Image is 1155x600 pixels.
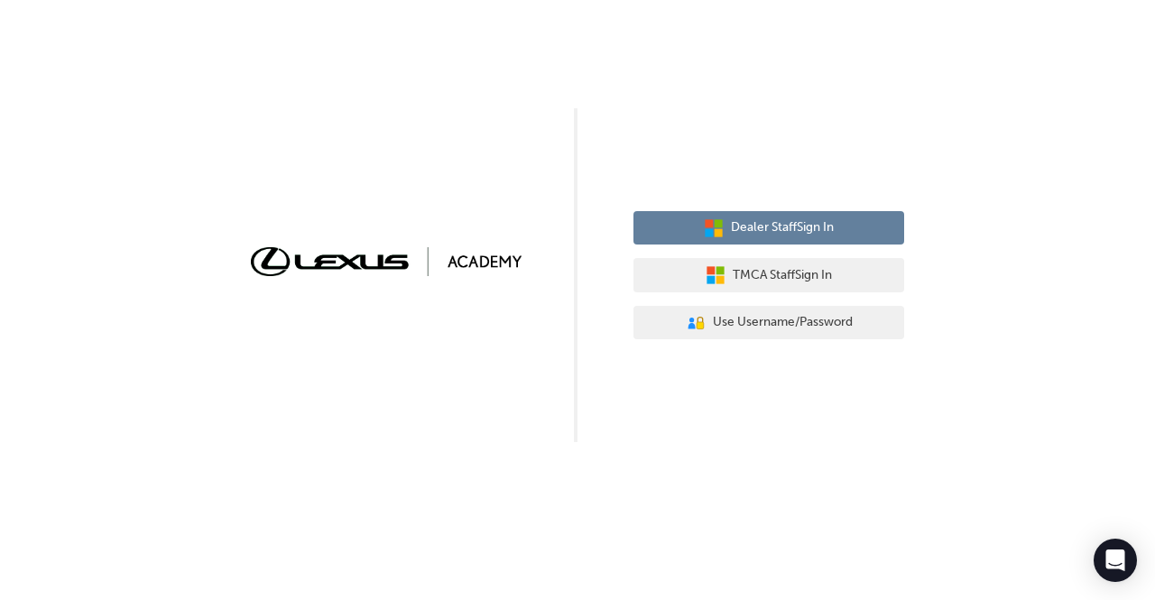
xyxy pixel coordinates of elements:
[731,217,834,238] span: Dealer Staff Sign In
[713,312,853,333] span: Use Username/Password
[633,258,904,292] button: TMCA StaffSign In
[251,247,522,275] img: Trak
[633,306,904,340] button: Use Username/Password
[733,265,832,286] span: TMCA Staff Sign In
[1094,539,1137,582] div: Open Intercom Messenger
[633,211,904,245] button: Dealer StaffSign In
